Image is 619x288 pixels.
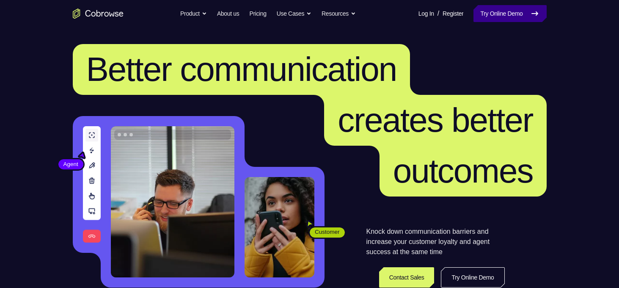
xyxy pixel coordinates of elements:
[245,177,314,277] img: A customer holding their phone
[111,126,234,277] img: A customer support agent talking on the phone
[86,50,397,88] span: Better communication
[217,5,239,22] a: About us
[379,267,435,288] a: Contact Sales
[366,227,505,257] p: Knock down communication barriers and increase your customer loyalty and agent success at the sam...
[441,267,504,288] a: Try Online Demo
[338,101,533,139] span: creates better
[180,5,207,22] button: Product
[249,5,266,22] a: Pricing
[418,5,434,22] a: Log In
[277,5,311,22] button: Use Cases
[437,8,439,19] span: /
[393,152,533,190] span: outcomes
[322,5,356,22] button: Resources
[473,5,546,22] a: Try Online Demo
[73,8,124,19] a: Go to the home page
[443,5,463,22] a: Register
